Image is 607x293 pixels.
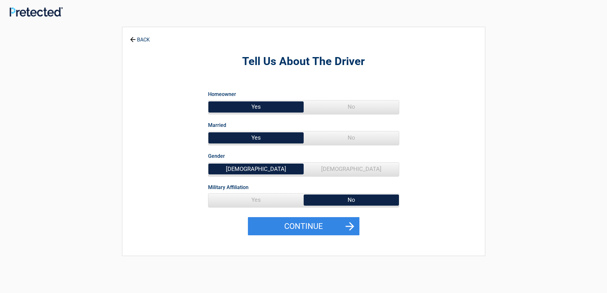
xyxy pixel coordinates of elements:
span: No [304,131,399,144]
span: [DEMOGRAPHIC_DATA] [304,163,399,175]
span: [DEMOGRAPHIC_DATA] [208,163,304,175]
img: Main Logo [10,7,63,17]
button: Continue [248,217,359,236]
h2: Tell Us About The Driver [157,54,450,69]
span: Yes [208,100,304,113]
span: Yes [208,194,304,206]
a: BACK [129,31,151,42]
span: No [304,100,399,113]
label: Homeowner [208,90,236,99]
label: Military Affiliation [208,183,249,192]
label: Gender [208,152,225,160]
span: Yes [208,131,304,144]
span: No [304,194,399,206]
label: Married [208,121,226,129]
